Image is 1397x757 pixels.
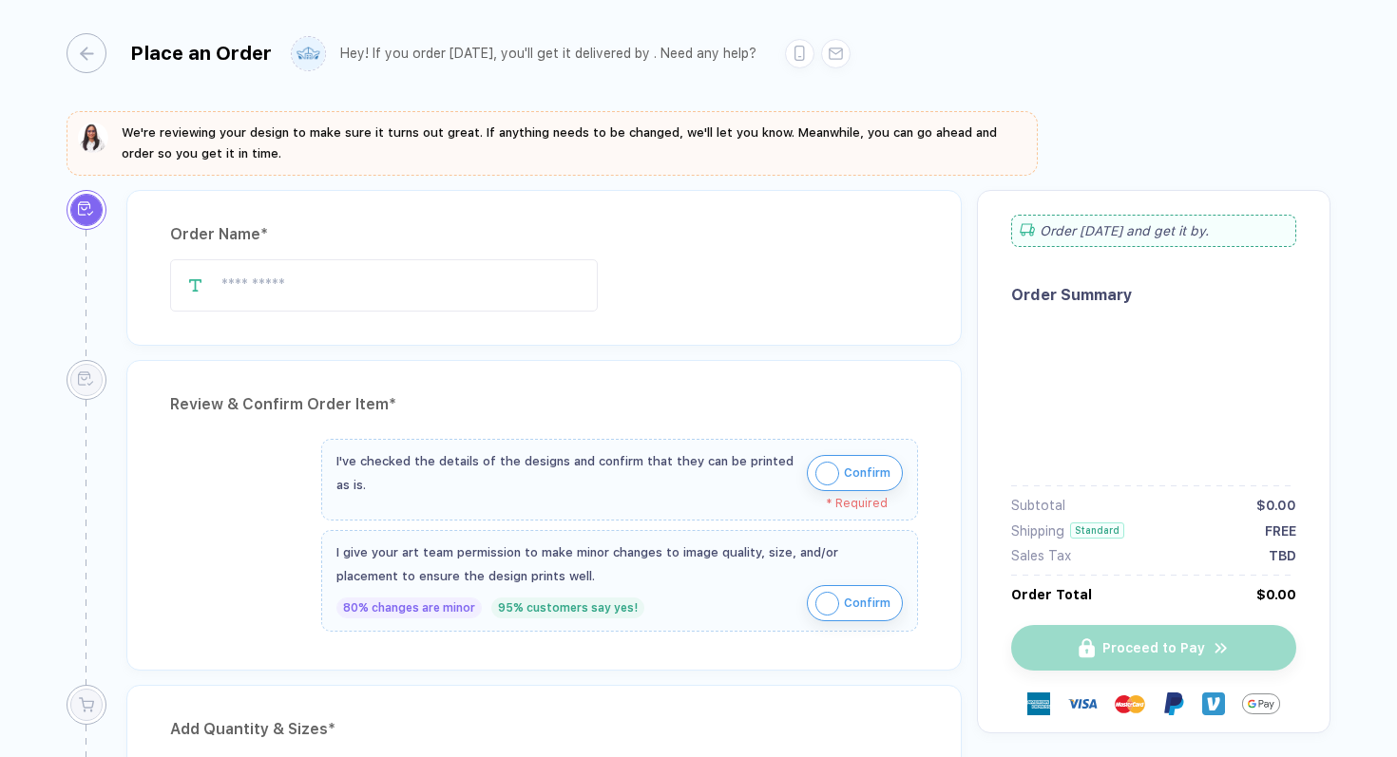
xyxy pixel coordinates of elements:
[170,219,918,250] div: Order Name
[1011,215,1296,247] div: Order [DATE] and get it by .
[491,597,644,618] div: 95% customers say yes!
[815,462,839,485] img: icon
[1256,498,1296,513] div: $0.00
[1256,587,1296,602] div: $0.00
[1011,286,1296,304] div: Order Summary
[1011,523,1064,539] div: Shipping
[170,714,918,745] div: Add Quantity & Sizes
[336,540,903,588] div: I give your art team permission to make minor changes to image quality, size, and/or placement to...
[336,497,888,510] div: * Required
[844,458,890,488] span: Confirm
[336,449,797,497] div: I've checked the details of the designs and confirm that they can be printed as is.
[807,585,903,621] button: iconConfirm
[1162,692,1185,715] img: Paypal
[1011,548,1071,563] div: Sales Tax
[815,592,839,615] img: icon
[1265,523,1296,539] div: FREE
[336,597,482,618] div: 80% changes are minor
[1242,685,1280,723] img: GPay
[807,455,903,491] button: iconConfirm
[78,123,108,153] img: sophie
[1202,692,1225,715] img: Venmo
[1115,689,1145,719] img: master-card
[1070,522,1124,539] div: Standard
[1011,498,1065,513] div: Subtotal
[1011,587,1092,602] div: Order Total
[1027,692,1050,715] img: express
[340,46,756,62] div: Hey! If you order [DATE], you'll get it delivered by . Need any help?
[170,389,918,420] div: Review & Confirm Order Item
[1067,689,1098,719] img: visa
[844,588,890,618] span: Confirm
[130,42,272,65] div: Place an Order
[78,123,1026,164] button: We're reviewing your design to make sure it turns out great. If anything needs to be changed, we'...
[1269,548,1296,563] div: TBD
[122,125,997,161] span: We're reviewing your design to make sure it turns out great. If anything needs to be changed, we'...
[292,37,325,70] img: user profile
